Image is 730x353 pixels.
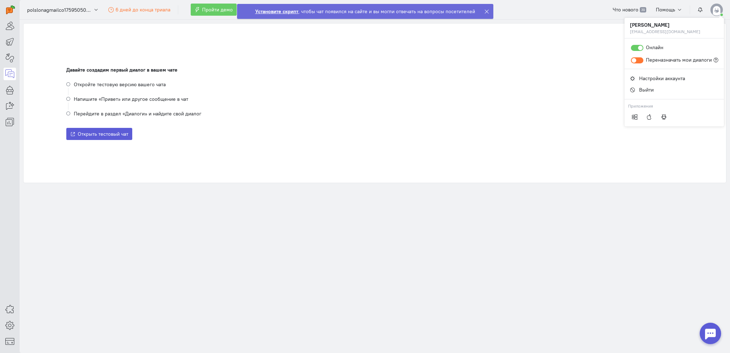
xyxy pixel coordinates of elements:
[23,3,103,16] button: polslonagmailco1759505048
[613,6,638,13] span: Что нового
[66,81,683,95] li: Откройте тестовую версию вашего чата
[191,4,237,16] button: Пройти демо
[652,4,687,16] button: Помощь
[66,95,683,110] li: Напишите «Привет» или другое сообщение в чат
[202,6,233,13] span: Пройти демо
[6,5,15,14] img: carrot-quest.svg
[628,103,720,111] div: Приложения
[640,7,646,13] span: 39
[656,6,675,13] span: Помощь
[630,28,719,35] small: [EMAIL_ADDRESS][DOMAIN_NAME]
[66,110,683,117] li: Перейдите в раздел «Диалоги» и найдите свой диалог
[609,4,650,16] a: Что нового 39
[624,73,724,84] a: Настройки аккаунта
[255,8,475,15] div: , чтобы чат появился на сайте и вы могли отвечать на вопросы посетителей
[66,128,132,140] button: Открыть тестовый чат
[710,4,723,16] img: default-v4.png
[78,131,128,137] span: Открыть тестовый чат
[115,6,170,13] span: 6 дней до конца триала
[27,6,91,14] span: polslonagmailco1759505048
[630,21,719,28] strong: [PERSON_NAME]
[646,44,663,51] span: Онлайн
[646,57,712,63] span: Переназначать мои диалоги
[66,66,683,73] div: Давайте создадим первый диалог в вашем чате
[639,87,654,93] span: Выйти
[255,8,298,15] strong: Установите скрипт
[624,84,724,95] a: Выйти
[639,75,685,82] span: Настройки аккаунта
